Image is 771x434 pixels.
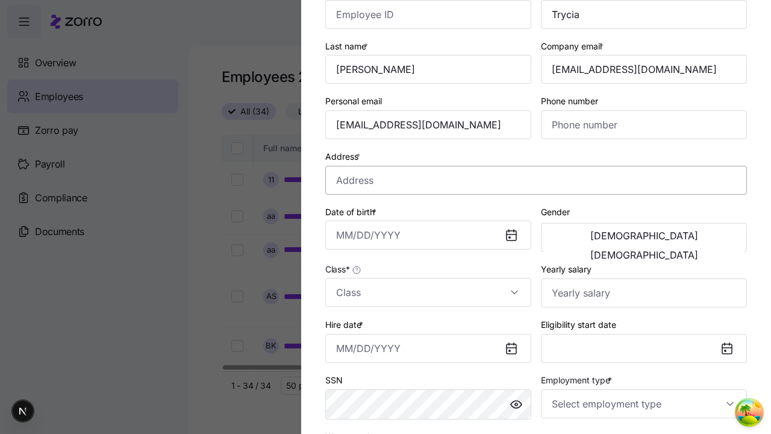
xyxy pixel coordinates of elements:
label: Phone number [541,95,598,108]
input: Select employment type [541,389,747,418]
label: Date of birth [325,206,379,219]
label: Address [325,150,363,163]
label: Hire date [325,318,366,332]
input: Personal email [325,110,531,139]
input: MM/DD/YYYY [325,334,531,363]
input: Yearly salary [541,278,747,307]
input: Address [325,166,747,195]
span: [DEMOGRAPHIC_DATA] [590,231,698,241]
label: Personal email [325,95,382,108]
label: Last name [325,40,370,53]
label: Eligibility start date [541,318,616,332]
label: Employment type [541,374,614,387]
input: MM/DD/YYYY [325,221,531,250]
input: Phone number [541,110,747,139]
button: Open Tanstack query devtools [737,400,761,424]
input: Company email [541,55,747,84]
label: Gender [541,206,570,219]
label: SSN [325,374,343,387]
label: Company email [541,40,606,53]
span: [DEMOGRAPHIC_DATA] [590,250,698,260]
span: Class * [325,263,349,275]
input: Class [325,278,531,307]
input: Last name [325,55,531,84]
label: Yearly salary [541,263,592,276]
